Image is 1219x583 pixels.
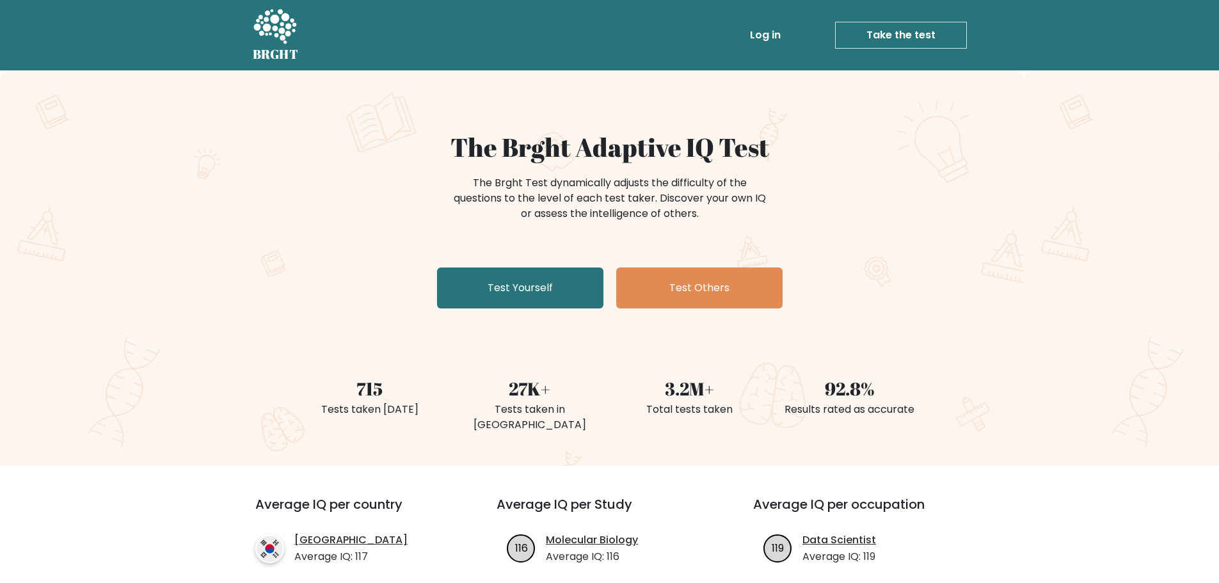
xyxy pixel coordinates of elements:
[497,497,722,527] h3: Average IQ per Study
[802,549,876,564] p: Average IQ: 119
[253,47,299,62] h5: BRGHT
[772,540,784,555] text: 119
[616,268,783,308] a: Test Others
[617,375,762,402] div: 3.2M+
[298,132,922,163] h1: The Brght Adaptive IQ Test
[777,402,922,417] div: Results rated as accurate
[458,375,602,402] div: 27K+
[255,534,284,563] img: country
[450,175,770,221] div: The Brght Test dynamically adjusts the difficulty of the questions to the level of each test take...
[753,497,979,527] h3: Average IQ per occupation
[298,375,442,402] div: 715
[515,540,528,555] text: 116
[255,497,450,527] h3: Average IQ per country
[458,402,602,433] div: Tests taken in [GEOGRAPHIC_DATA]
[253,5,299,65] a: BRGHT
[777,375,922,402] div: 92.8%
[546,549,638,564] p: Average IQ: 116
[294,532,408,548] a: [GEOGRAPHIC_DATA]
[294,549,408,564] p: Average IQ: 117
[835,22,967,49] a: Take the test
[617,402,762,417] div: Total tests taken
[802,532,876,548] a: Data Scientist
[745,22,786,48] a: Log in
[546,532,638,548] a: Molecular Biology
[437,268,603,308] a: Test Yourself
[298,402,442,417] div: Tests taken [DATE]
